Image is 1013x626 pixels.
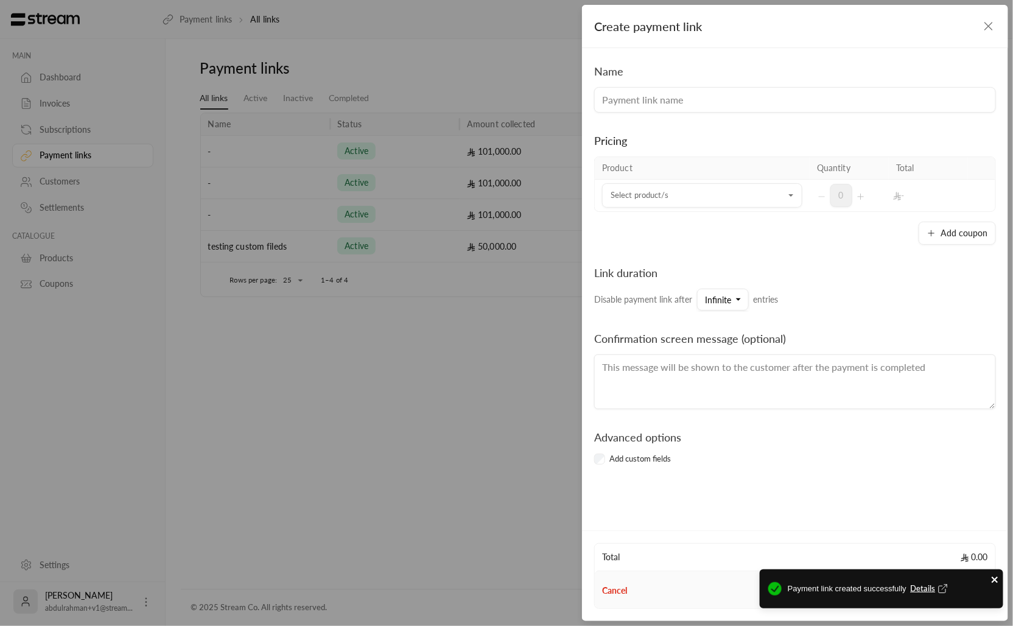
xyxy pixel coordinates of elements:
[594,330,786,347] div: Confirmation screen message (optional)
[784,188,799,203] button: Open
[594,429,681,446] div: Advanced options
[705,295,731,305] span: Infinite
[594,264,779,281] div: Link duration
[595,157,810,180] th: Product
[991,573,1000,585] button: close
[610,453,671,465] label: Add custom fields
[594,63,623,80] div: Name
[594,294,692,304] span: Disable payment link after
[594,87,996,113] input: Payment link name
[889,157,968,180] th: Total
[830,184,852,207] span: 0
[594,132,996,149] div: Pricing
[889,180,968,211] td: -
[919,222,996,245] button: Add coupon
[594,156,996,212] table: Selected Products
[810,157,889,180] th: Quantity
[911,583,951,595] button: Details
[602,551,620,563] span: Total
[594,19,702,33] span: Create payment link
[961,551,988,563] span: 0.00
[788,583,995,597] span: Payment link created successfully
[754,294,779,304] span: entries
[602,585,627,597] button: Cancel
